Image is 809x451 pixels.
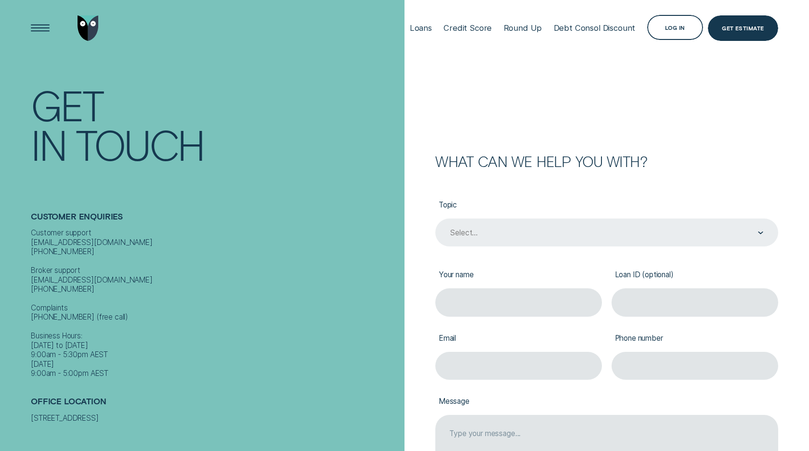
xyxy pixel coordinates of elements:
div: Credit Score [444,23,492,33]
h2: Customer Enquiries [31,212,400,229]
div: Round Up [504,23,542,33]
div: Touch [76,125,203,164]
div: Customer support [EMAIL_ADDRESS][DOMAIN_NAME] [PHONE_NUMBER] Broker support [EMAIL_ADDRESS][DOMAI... [31,228,400,378]
label: Phone number [612,326,778,352]
a: Get Estimate [708,15,778,41]
div: Select... [450,228,478,237]
label: Loan ID (optional) [612,263,778,289]
img: Wisr [78,15,99,41]
div: Debt Consol Discount [554,23,636,33]
div: Get [31,85,103,124]
button: Log in [647,15,704,40]
h2: What can we help you with? [435,155,778,168]
label: Topic [435,193,778,219]
div: [STREET_ADDRESS] [31,413,400,423]
label: Your name [435,263,602,289]
h2: Office Location [31,397,400,413]
button: Open Menu [27,15,53,41]
label: Email [435,326,602,352]
div: Loans [410,23,432,33]
div: In [31,125,66,164]
label: Message [435,389,778,415]
h1: Get In Touch [31,85,400,164]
